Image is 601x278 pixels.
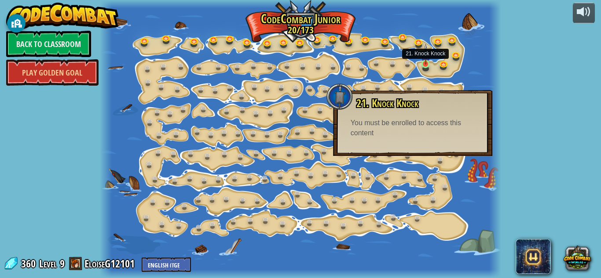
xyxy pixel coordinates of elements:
[573,3,595,23] button: Adjust volume
[6,59,99,86] a: Play Golden Goal
[21,256,38,271] span: 360
[60,256,65,271] span: 9
[7,14,26,32] button: GoGuardian Privacy Information
[6,3,119,29] img: CodeCombat - Learn how to code by playing a game
[356,96,418,111] span: 21. Knock Knock
[39,256,57,271] span: Level
[351,118,475,138] div: You must be enrolled to access this content
[84,256,137,271] a: EloiseG12101
[421,44,430,65] img: level-banner-unstarted-subscriber.png
[6,31,91,57] a: Back to Classroom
